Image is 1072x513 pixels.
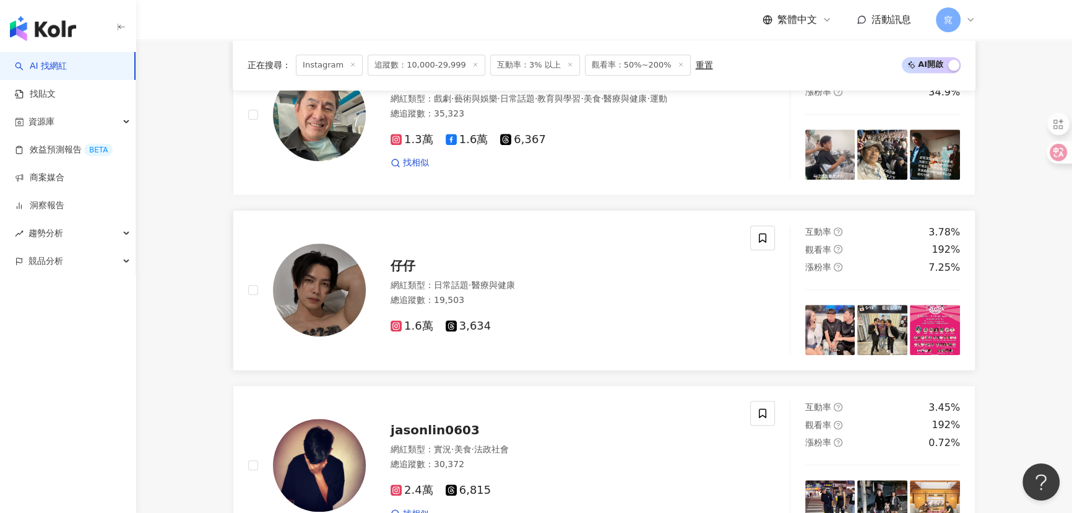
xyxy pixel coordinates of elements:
span: 觀看率 [805,420,831,430]
span: Instagram [296,55,363,76]
span: 趨勢分析 [28,219,63,247]
span: 窕 [944,13,953,27]
span: · [469,280,471,290]
span: 漲粉率 [805,262,831,272]
a: 商案媒合 [15,172,64,184]
span: 1.3萬 [391,133,433,146]
span: 1.6萬 [446,133,488,146]
div: 3.78% [928,226,960,239]
div: 網紅類型 ： [391,93,735,105]
span: jasonlin0603 [391,423,480,437]
img: KOL Avatar [273,419,366,512]
a: KOL Avatar仔仔網紅類型：日常話題·醫療與健康總追蹤數：19,5031.6萬3,634互動率question-circle3.78%觀看率question-circle192%漲粉率qu... [233,210,975,370]
span: 藝術與娛樂 [454,94,497,103]
div: 192% [932,243,960,256]
div: 總追蹤數 ： 30,372 [391,458,735,471]
a: 洞察報告 [15,199,64,212]
span: question-circle [834,263,842,271]
div: 7.25% [928,261,960,274]
div: 3.45% [928,401,960,414]
img: post-image [910,129,960,180]
span: 活動訊息 [871,14,911,25]
span: rise [15,229,24,238]
span: question-circle [834,227,842,236]
span: · [535,94,537,103]
span: question-circle [834,403,842,411]
span: question-circle [834,87,842,96]
img: post-image [857,129,907,180]
iframe: Help Scout Beacon - Open [1022,463,1060,501]
span: question-circle [834,245,842,253]
div: 192% [932,418,960,432]
span: 醫療與健康 [603,94,647,103]
span: 法政社會 [474,444,509,454]
span: 繁體中文 [777,13,817,27]
span: 資源庫 [28,108,54,136]
a: KOL Avatar洪都拉斯網紅類型：戲劇·藝術與娛樂·日常話題·教育與學習·美食·醫療與健康·運動總追蹤數：35,3231.3萬1.6萬6,367找相似互動率question-circle7.... [233,35,975,195]
span: 漲粉率 [805,437,831,447]
span: · [451,444,454,454]
span: 觀看率 [805,245,831,255]
a: searchAI 找網紅 [15,60,67,72]
span: · [647,94,649,103]
span: 6,367 [500,133,546,146]
span: 競品分析 [28,247,63,275]
div: 總追蹤數 ： 35,323 [391,108,735,120]
span: 1.6萬 [391,320,433,333]
span: 實況 [434,444,451,454]
span: 日常話題 [500,94,535,103]
div: 34.9% [928,85,960,99]
div: 總追蹤數 ： 19,503 [391,294,735,307]
span: 6,815 [446,484,491,497]
span: question-circle [834,438,842,447]
span: 美食 [454,444,471,454]
div: 重置 [696,60,713,70]
span: 運動 [650,94,667,103]
span: 互動率：3% 以上 [490,55,580,76]
a: 效益預測報告BETA [15,144,113,156]
span: 互動率 [805,402,831,412]
div: 網紅類型 ： [391,279,735,292]
span: 戲劇 [434,94,451,103]
a: 找相似 [391,157,429,169]
span: 找相似 [403,157,429,169]
span: 漲粉率 [805,87,831,97]
span: 正在搜尋 ： [248,60,291,70]
img: logo [10,16,76,41]
span: · [581,94,583,103]
img: post-image [805,129,855,180]
span: · [451,94,454,103]
span: question-circle [834,421,842,429]
span: 3,634 [446,320,491,333]
span: 教育與學習 [537,94,581,103]
span: 日常話題 [434,280,469,290]
img: KOL Avatar [273,243,366,336]
span: 觀看率：50%~200% [585,55,691,76]
img: KOL Avatar [273,68,366,161]
img: post-image [910,305,960,355]
span: 追蹤數：10,000-29,999 [368,55,485,76]
span: 2.4萬 [391,484,433,497]
img: post-image [857,305,907,355]
span: 醫療與健康 [471,280,514,290]
span: 美食 [584,94,601,103]
div: 網紅類型 ： [391,444,735,456]
span: · [601,94,603,103]
span: · [497,94,499,103]
span: 互動率 [805,227,831,237]
span: · [471,444,473,454]
img: post-image [805,305,855,355]
a: 找貼文 [15,88,56,100]
span: 仔仔 [391,258,415,273]
div: 0.72% [928,436,960,450]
